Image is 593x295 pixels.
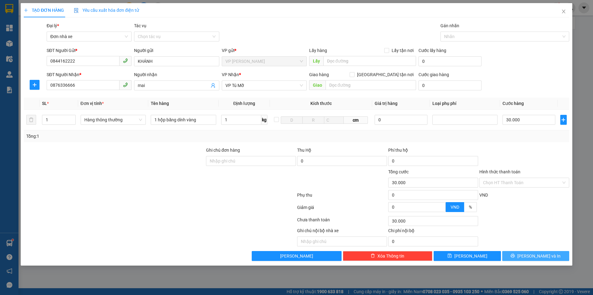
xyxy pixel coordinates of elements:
input: Cước giao hàng [418,80,482,90]
label: Cước lấy hàng [418,48,446,53]
button: printer[PERSON_NAME] và In [502,251,569,261]
span: cm [344,116,368,124]
span: VND [479,193,488,197]
span: Giao hàng [309,72,329,77]
span: delete [371,254,375,258]
span: [PERSON_NAME] [280,253,313,259]
div: Ghi chú nội bộ nhà xe [297,227,387,236]
label: Cước giao hàng [418,72,449,77]
span: VP LÊ HỒNG PHONG [225,57,303,66]
span: LHP1210251141 [48,20,100,28]
button: [PERSON_NAME] [252,251,342,261]
span: TẠO ĐƠN HÀNG [24,8,64,13]
span: [GEOGRAPHIC_DATA] tận nơi [355,71,416,78]
div: VP gửi [222,47,307,54]
span: VP Nhận [222,72,239,77]
strong: PHIẾU GỬI HÀNG [12,26,43,40]
button: delete [26,115,36,125]
div: SĐT Người Gửi [47,47,132,54]
span: plus [561,117,566,122]
span: [PERSON_NAME] [454,253,487,259]
label: Gán nhãn [440,23,459,28]
span: Hàng thông thường [84,115,142,124]
div: Giảm giá [296,204,388,215]
div: Người gửi [134,47,219,54]
span: Đại lý [47,23,59,28]
span: Tên hàng [151,101,169,106]
span: close [561,9,566,14]
button: plus [30,80,40,90]
span: Lấy [309,56,323,66]
input: Dọc đường [326,80,416,90]
span: user-add [211,83,216,88]
strong: Hotline : 0889 23 23 23 [7,41,48,46]
span: Lấy hàng [309,48,327,53]
th: Loại phụ phí [430,98,500,110]
span: Kích thước [310,101,332,106]
span: plus [24,8,28,12]
label: Ghi chú đơn hàng [206,148,240,153]
label: Hình thức thanh toán [479,169,520,174]
span: Đơn nhà xe [50,32,128,41]
span: % [469,205,472,210]
span: Giao [309,80,326,90]
div: Phí thu hộ [388,147,478,156]
button: deleteXóa Thông tin [343,251,433,261]
label: Tác vụ [134,23,146,28]
span: Tổng cước [388,169,409,174]
input: Cước lấy hàng [418,56,482,66]
input: 0 [375,115,427,125]
button: Close [555,3,572,20]
button: plus [560,115,567,125]
input: C [324,116,344,124]
span: VND [451,205,459,210]
input: Nhập ghi chú [297,236,387,246]
span: save [448,254,452,258]
span: Lấy tận nơi [389,47,416,54]
input: VD: Bàn, Ghế [151,115,216,125]
strong: CÔNG TY TNHH VĨNH QUANG [11,5,44,25]
span: Đơn vị tính [81,101,104,106]
div: Người nhận [134,71,219,78]
div: Chưa thanh toán [296,216,388,227]
div: Chi phí nội bộ [388,227,478,236]
span: Thu Hộ [297,148,311,153]
span: Yêu cầu xuất hóa đơn điện tử [74,8,139,13]
input: R [302,116,324,124]
span: Cước hàng [503,101,524,106]
input: Dọc đường [323,56,416,66]
input: Ghi chú đơn hàng [206,156,296,166]
span: Xóa Thông tin [377,253,404,259]
span: plus [30,82,39,87]
div: SĐT Người Nhận [47,71,132,78]
span: VP Tú Mỡ [225,81,303,90]
input: D [281,116,303,124]
span: phone [123,58,128,63]
span: Giá trị hàng [375,101,397,106]
div: Phụ thu [296,192,388,202]
span: Định lượng [233,101,255,106]
button: save[PERSON_NAME] [434,251,501,261]
img: icon [74,8,79,13]
span: [PERSON_NAME] và In [517,253,561,259]
span: SL [42,101,47,106]
div: Tổng: 1 [26,133,229,140]
span: printer [511,254,515,258]
img: logo [3,17,6,46]
span: phone [123,82,128,87]
span: kg [261,115,267,125]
